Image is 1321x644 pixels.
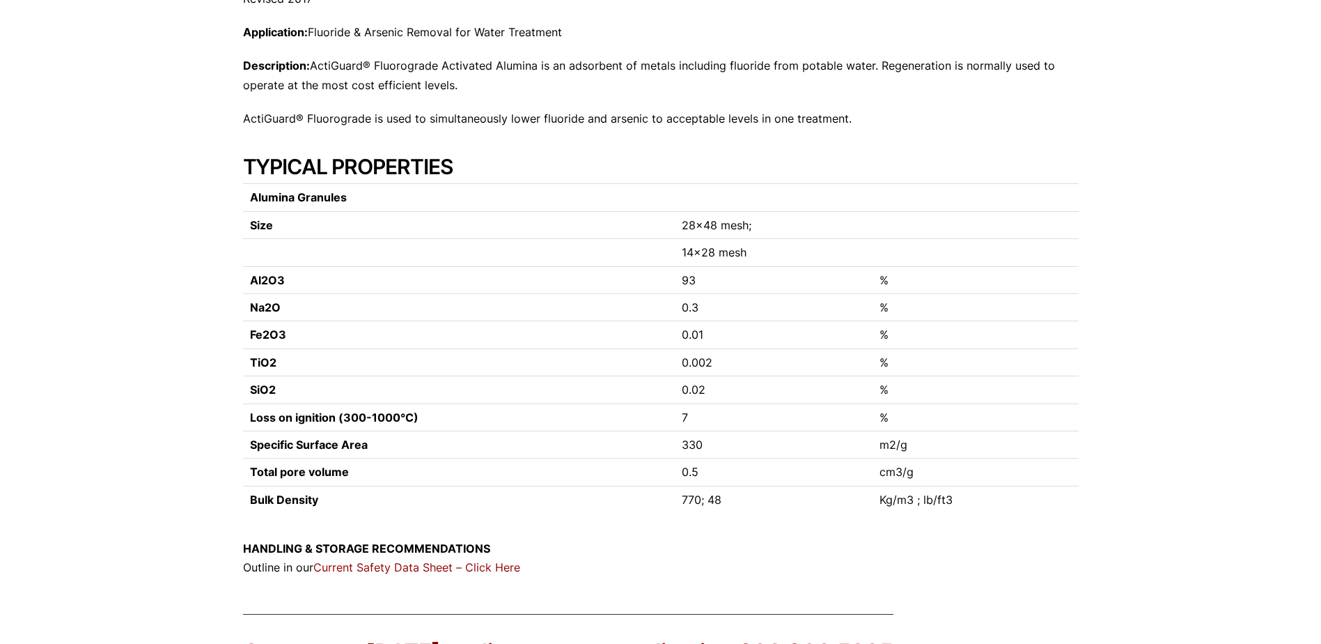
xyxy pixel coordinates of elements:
[250,355,276,369] strong: TiO2
[873,321,1079,348] td: %
[873,459,1079,486] td: cm3/g
[250,411,419,424] strong: Loss on ignition (300-1000°C)
[243,542,490,555] strong: HANDLING & STORAGE RECOMMENDATIONS
[873,348,1079,376] td: %
[675,431,873,458] td: 330
[250,465,349,479] strong: Total pore volume
[675,239,873,266] td: 14×28 mesh
[250,190,347,204] strong: Alumina Granules
[675,348,873,376] td: 0.002
[250,218,273,232] strong: Size
[243,154,1079,179] h2: TYPICAL PROPERTIES
[873,376,1079,404] td: %
[675,459,873,486] td: 0.5
[243,56,1079,94] p: ActiGuard® Fluorograde Activated Alumina is an adsorbent of metals including fluoride from potabl...
[873,431,1079,458] td: m2/g
[250,438,368,452] b: Specific Surface Area
[243,25,308,39] strong: Application:
[675,294,873,321] td: 0.3
[313,560,520,574] a: Current Safety Data Sheet – Click Here
[873,404,1079,431] td: %
[250,493,318,507] strong: Bulk Density
[250,300,281,314] strong: Na2O
[250,383,276,397] strong: SiO2
[873,266,1079,293] td: %
[243,109,1079,128] p: ActiGuard® Fluorograde is used to simultaneously lower fluoride and arsenic to acceptable levels ...
[675,321,873,348] td: 0.01
[675,266,873,293] td: 93
[675,376,873,404] td: 0.02
[873,486,1079,513] td: Kg/m3 ; lb/ft3
[243,23,1079,42] p: Fluoride & Arsenic Removal for Water Treatment
[243,59,310,72] strong: Description:
[675,211,873,238] td: 28×48 mesh;
[250,273,285,287] strong: Al2O3
[250,328,286,342] strong: Fe2O3
[243,539,1079,577] p: Outline in our
[675,404,873,431] td: 7
[675,486,873,513] td: 770; 48
[873,294,1079,321] td: %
